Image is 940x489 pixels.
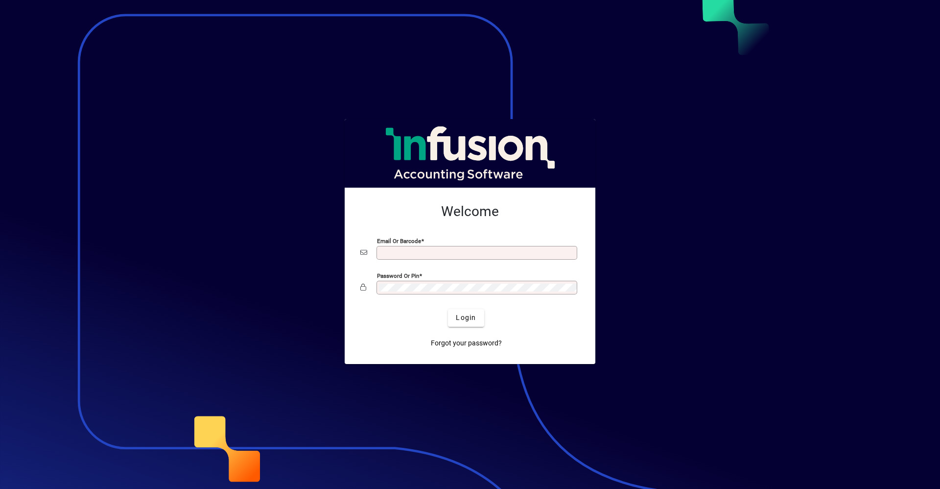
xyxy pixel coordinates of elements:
[360,203,580,220] h2: Welcome
[377,272,419,279] mat-label: Password or Pin
[456,313,476,323] span: Login
[427,335,506,352] a: Forgot your password?
[377,237,421,244] mat-label: Email or Barcode
[448,309,484,327] button: Login
[431,338,502,348] span: Forgot your password?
